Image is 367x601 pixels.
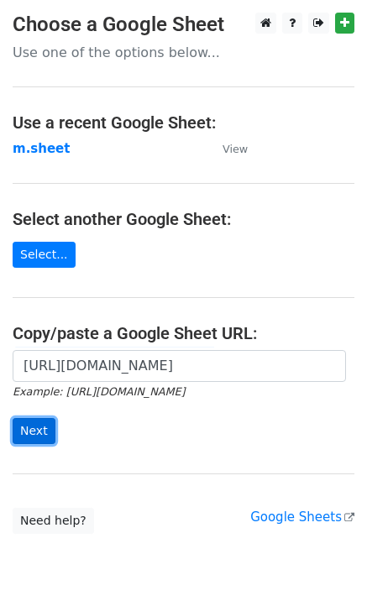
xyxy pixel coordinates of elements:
h4: Use a recent Google Sheet: [13,112,354,133]
a: Select... [13,242,76,268]
a: View [206,141,248,156]
iframe: Chat Widget [283,520,367,601]
input: Paste your Google Sheet URL here [13,350,346,382]
h4: Select another Google Sheet: [13,209,354,229]
a: Google Sheets [250,510,354,525]
a: m.sheet [13,141,70,156]
h3: Choose a Google Sheet [13,13,354,37]
input: Next [13,418,55,444]
h4: Copy/paste a Google Sheet URL: [13,323,354,343]
small: Example: [URL][DOMAIN_NAME] [13,385,185,398]
small: View [223,143,248,155]
p: Use one of the options below... [13,44,354,61]
a: Need help? [13,508,94,534]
